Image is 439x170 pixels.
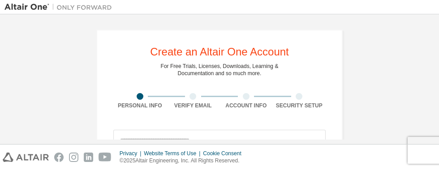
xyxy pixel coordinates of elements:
[144,150,203,157] div: Website Terms of Use
[203,150,246,157] div: Cookie Consent
[120,157,247,165] p: © 2025 Altair Engineering, Inc. All Rights Reserved.
[69,153,78,162] img: instagram.svg
[150,47,289,57] div: Create an Altair One Account
[99,153,112,162] img: youtube.svg
[54,153,64,162] img: facebook.svg
[4,3,116,12] img: Altair One
[273,102,326,109] div: Security Setup
[161,63,279,77] div: For Free Trials, Licenses, Downloads, Learning & Documentation and so much more.
[84,153,93,162] img: linkedin.svg
[113,102,167,109] div: Personal Info
[167,102,220,109] div: Verify Email
[3,153,49,162] img: altair_logo.svg
[120,150,144,157] div: Privacy
[219,102,273,109] div: Account Info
